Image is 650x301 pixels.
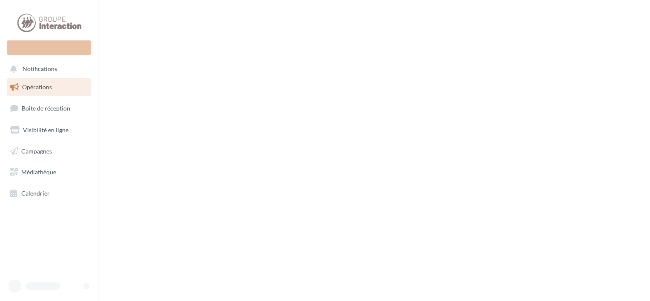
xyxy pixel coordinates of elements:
[23,65,57,73] span: Notifications
[5,121,93,139] a: Visibilité en ligne
[7,40,91,55] div: Nouvelle campagne
[5,142,93,160] a: Campagnes
[21,168,56,176] span: Médiathèque
[22,83,52,91] span: Opérations
[21,190,50,197] span: Calendrier
[5,185,93,202] a: Calendrier
[5,163,93,181] a: Médiathèque
[22,105,70,112] span: Boîte de réception
[21,147,52,154] span: Campagnes
[5,78,93,96] a: Opérations
[5,99,93,117] a: Boîte de réception
[23,126,68,133] span: Visibilité en ligne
